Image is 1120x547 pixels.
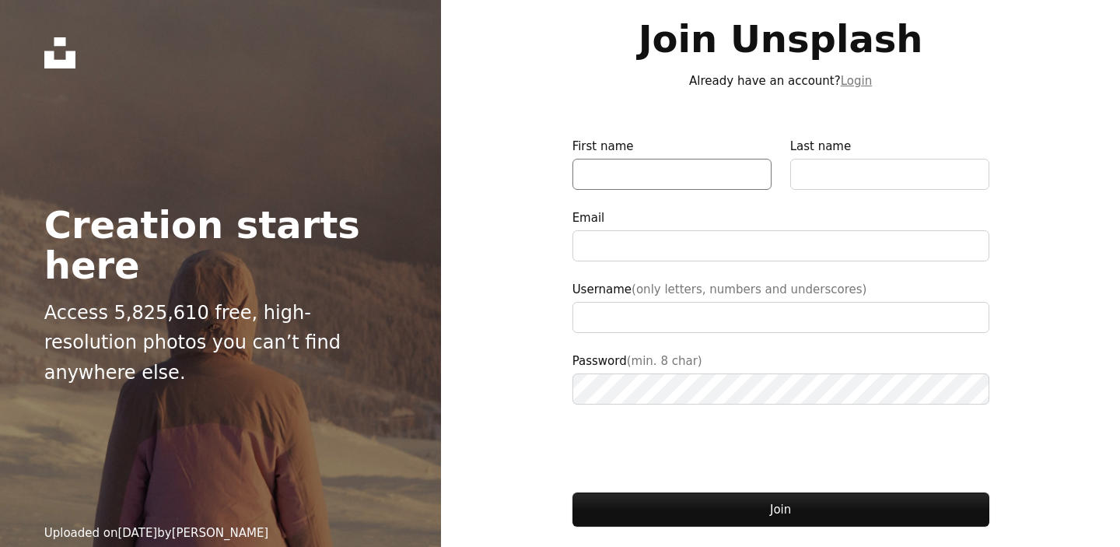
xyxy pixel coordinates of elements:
[572,72,989,90] p: Already have an account?
[790,137,989,190] label: Last name
[572,209,989,261] label: Email
[44,37,75,68] a: Home — Unsplash
[44,524,269,542] div: Uploaded on by [PERSON_NAME]
[572,230,989,261] input: Email
[790,159,989,190] input: Last name
[572,302,989,333] input: Username(only letters, numbers and underscores)
[572,159,772,190] input: First name
[572,19,989,59] h1: Join Unsplash
[572,137,772,190] label: First name
[572,373,989,405] input: Password(min. 8 char)
[572,280,989,333] label: Username
[627,354,702,368] span: (min. 8 char)
[572,493,989,527] button: Join
[572,352,989,405] label: Password
[44,298,397,387] p: Access 5,825,610 free, high-resolution photos you can’t find anywhere else.
[117,526,157,540] time: February 19, 2025 at 7:10:00 PM EST
[841,74,872,88] a: Login
[632,282,866,296] span: (only letters, numbers and underscores)
[44,205,397,286] h2: Creation starts here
